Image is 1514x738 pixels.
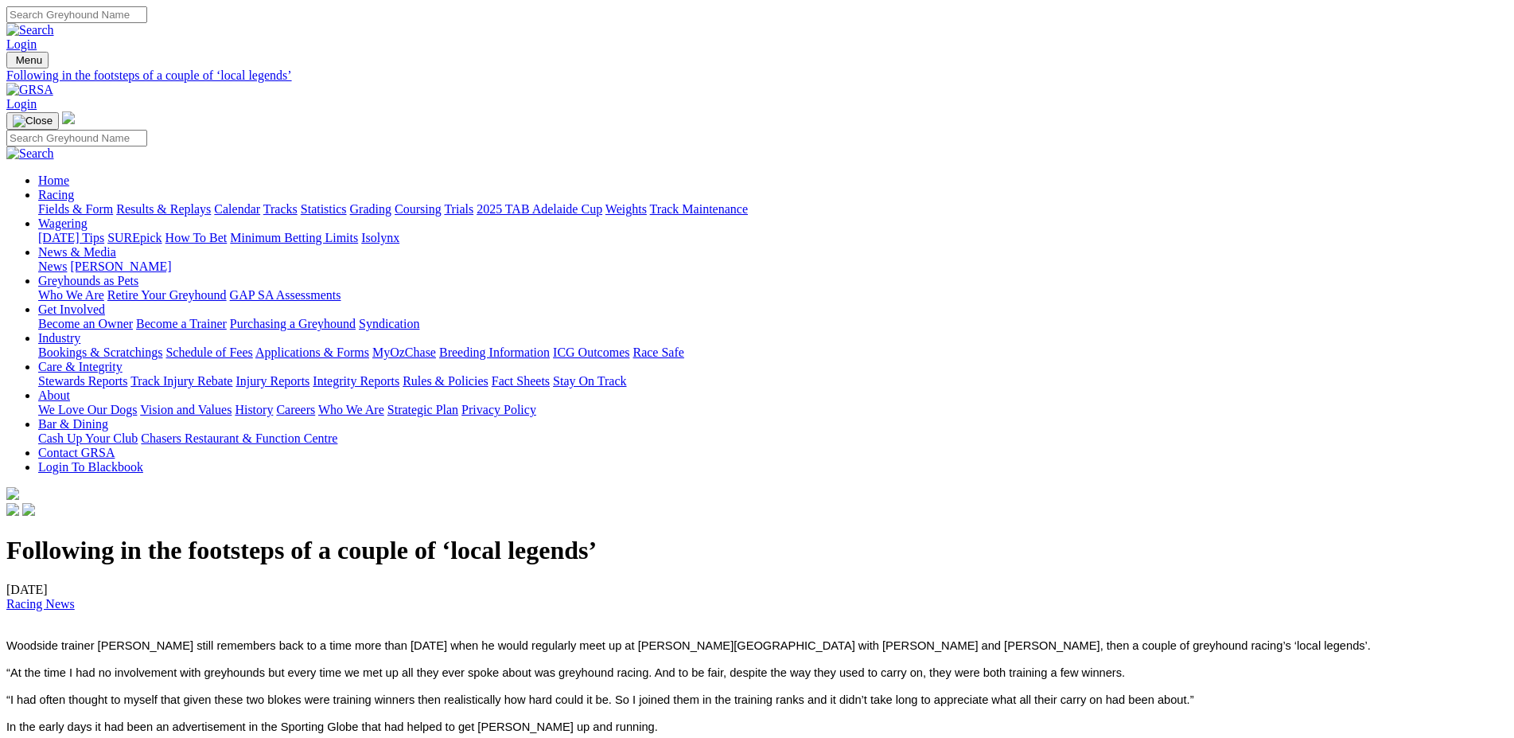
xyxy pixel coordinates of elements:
[16,54,42,66] span: Menu
[318,403,384,416] a: Who We Are
[372,346,436,359] a: MyOzChase
[477,202,602,216] a: 2025 TAB Adelaide Cup
[116,202,211,216] a: Results & Replays
[38,288,104,302] a: Who We Are
[38,346,162,359] a: Bookings & Scratchings
[38,260,67,273] a: News
[62,111,75,124] img: logo-grsa-white.png
[359,317,419,330] a: Syndication
[38,346,1508,360] div: Industry
[230,231,358,244] a: Minimum Betting Limits
[6,583,75,611] span: [DATE]
[38,174,69,187] a: Home
[38,389,70,402] a: About
[313,374,399,388] a: Integrity Reports
[492,374,550,388] a: Fact Sheets
[6,37,37,51] a: Login
[395,202,442,216] a: Coursing
[38,303,105,316] a: Get Involved
[6,487,19,500] img: logo-grsa-white.png
[403,374,488,388] a: Rules & Policies
[6,97,37,111] a: Login
[650,202,748,216] a: Track Maintenance
[553,374,626,388] a: Stay On Track
[38,374,1508,389] div: Care & Integrity
[165,346,252,359] a: Schedule of Fees
[38,331,80,345] a: Industry
[38,288,1508,303] div: Greyhounds as Pets
[263,202,298,216] a: Tracks
[444,202,473,216] a: Trials
[38,317,133,330] a: Become an Owner
[6,693,1194,706] span: “I had often thought to myself that given these two blokes were training winners then realistical...
[235,403,273,416] a: History
[6,6,147,23] input: Search
[38,202,113,216] a: Fields & Form
[6,536,1508,565] h1: Following in the footsteps of a couple of ‘local legends’
[6,503,19,516] img: facebook.svg
[235,374,309,388] a: Injury Reports
[6,639,1371,652] span: Woodside trainer [PERSON_NAME] still remembers back to a time more than [DATE] when he would regu...
[38,460,143,474] a: Login To Blackbook
[301,202,347,216] a: Statistics
[38,431,138,445] a: Cash Up Your Club
[632,346,683,359] a: Race Safe
[140,403,232,416] a: Vision and Values
[553,346,629,359] a: ICG Outcomes
[230,317,356,330] a: Purchasing a Greyhound
[38,360,123,373] a: Care & Integrity
[6,666,1125,679] span: “At the time I had no involvement with greyhounds but every time we met up all they ever spoke ab...
[38,403,137,416] a: We Love Our Dogs
[165,231,228,244] a: How To Bet
[38,188,74,201] a: Racing
[38,274,138,287] a: Greyhounds as Pets
[38,202,1508,217] div: Racing
[38,217,88,230] a: Wagering
[387,403,458,416] a: Strategic Plan
[214,202,260,216] a: Calendar
[6,23,54,37] img: Search
[70,260,171,273] a: [PERSON_NAME]
[439,346,550,359] a: Breeding Information
[38,231,104,244] a: [DATE] Tips
[38,403,1508,417] div: About
[276,403,315,416] a: Careers
[107,231,162,244] a: SUREpick
[350,202,391,216] a: Grading
[136,317,227,330] a: Become a Trainer
[38,245,116,259] a: News & Media
[38,431,1508,446] div: Bar & Dining
[38,231,1508,245] div: Wagering
[461,403,536,416] a: Privacy Policy
[6,130,147,146] input: Search
[141,431,337,445] a: Chasers Restaurant & Function Centre
[38,417,108,431] a: Bar & Dining
[22,503,35,516] img: twitter.svg
[605,202,647,216] a: Weights
[6,112,59,130] button: Toggle navigation
[38,374,127,388] a: Stewards Reports
[38,446,115,459] a: Contact GRSA
[13,115,53,127] img: Close
[107,288,227,302] a: Retire Your Greyhound
[6,52,49,68] button: Toggle navigation
[38,317,1508,331] div: Get Involved
[38,260,1508,274] div: News & Media
[6,68,1508,83] a: Following in the footsteps of a couple of ‘local legends’
[6,597,75,611] a: Racing News
[361,231,399,244] a: Isolynx
[6,83,53,97] img: GRSA
[6,720,658,733] span: In the early days it had been an advertisement in the Sporting Globe that had helped to get [PERS...
[6,146,54,161] img: Search
[130,374,232,388] a: Track Injury Rebate
[230,288,341,302] a: GAP SA Assessments
[255,346,369,359] a: Applications & Forms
